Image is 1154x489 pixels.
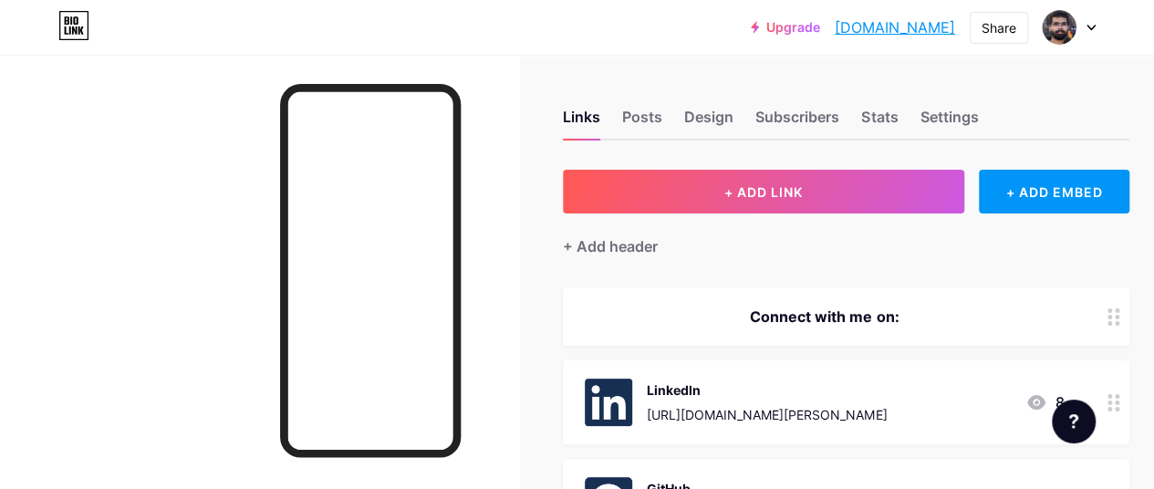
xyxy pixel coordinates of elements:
button: + ADD LINK [563,170,964,213]
div: Links [563,106,600,139]
span: + ADD LINK [724,184,803,200]
img: nayaksatya [1042,10,1076,45]
div: Design [684,106,733,139]
div: Subscribers [755,106,839,139]
div: 8 [1025,391,1064,413]
div: LinkedIn [647,380,887,400]
div: Share [982,18,1016,37]
div: + ADD EMBED [979,170,1129,213]
a: [DOMAIN_NAME] [835,16,955,38]
div: Stats [861,106,898,139]
div: [URL][DOMAIN_NAME][PERSON_NAME] [647,405,887,424]
div: Connect with me on: [585,306,1064,328]
a: Upgrade [751,20,820,35]
div: Posts [622,106,662,139]
img: LinkedIn [585,379,632,426]
div: Settings [920,106,978,139]
div: + Add header [563,235,658,257]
